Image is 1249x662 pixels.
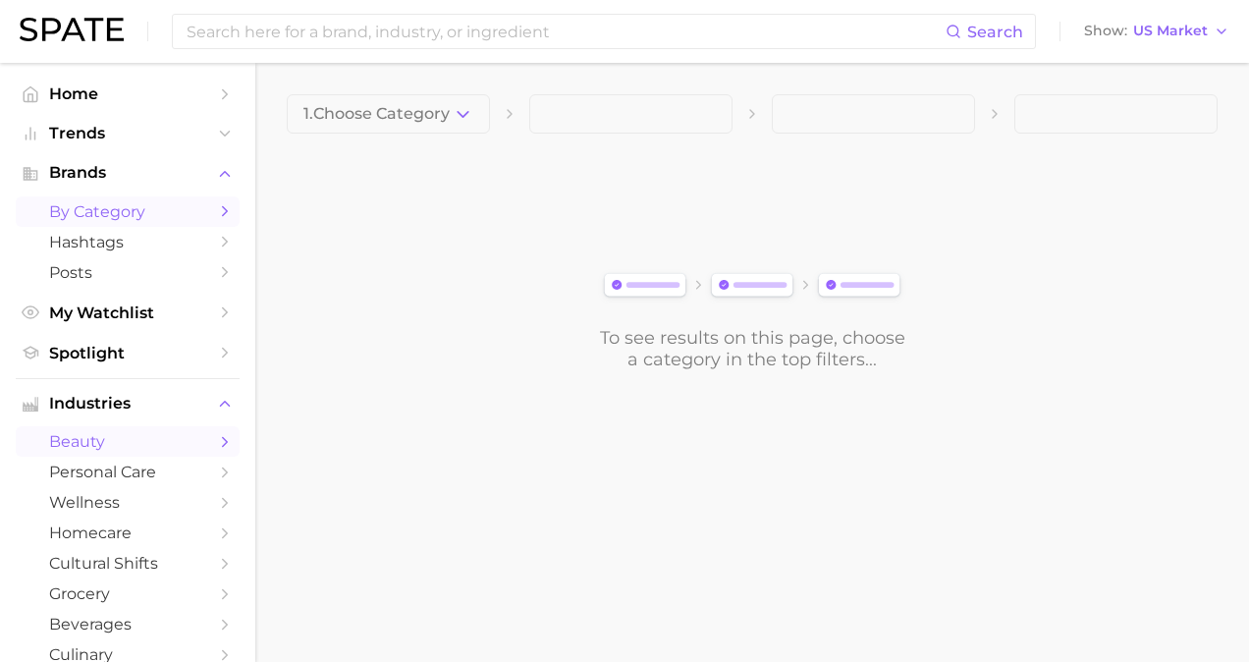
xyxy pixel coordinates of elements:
[49,554,206,573] span: cultural shifts
[49,164,206,182] span: Brands
[1133,26,1208,36] span: US Market
[16,158,240,188] button: Brands
[49,84,206,103] span: Home
[1084,26,1127,36] span: Show
[49,615,206,634] span: beverages
[49,263,206,282] span: Posts
[16,338,240,368] a: Spotlight
[49,202,206,221] span: by Category
[598,269,906,303] img: svg%3e
[16,487,240,518] a: wellness
[1079,19,1234,44] button: ShowUS Market
[49,524,206,542] span: homecare
[49,395,206,413] span: Industries
[49,463,206,481] span: personal care
[185,15,946,48] input: Search here for a brand, industry, or ingredient
[16,518,240,548] a: homecare
[16,298,240,328] a: My Watchlist
[16,79,240,109] a: Home
[16,119,240,148] button: Trends
[16,389,240,418] button: Industries
[16,196,240,227] a: by Category
[49,344,206,362] span: Spotlight
[16,548,240,579] a: cultural shifts
[49,233,206,251] span: Hashtags
[16,609,240,639] a: beverages
[287,94,490,134] button: 1.Choose Category
[16,257,240,288] a: Posts
[16,426,240,457] a: beauty
[49,432,206,451] span: beauty
[967,23,1023,41] span: Search
[20,18,124,41] img: SPATE
[303,105,450,123] span: 1. Choose Category
[49,493,206,512] span: wellness
[49,303,206,322] span: My Watchlist
[16,227,240,257] a: Hashtags
[598,327,906,370] div: To see results on this page, choose a category in the top filters...
[16,457,240,487] a: personal care
[16,579,240,609] a: grocery
[49,584,206,603] span: grocery
[49,125,206,142] span: Trends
